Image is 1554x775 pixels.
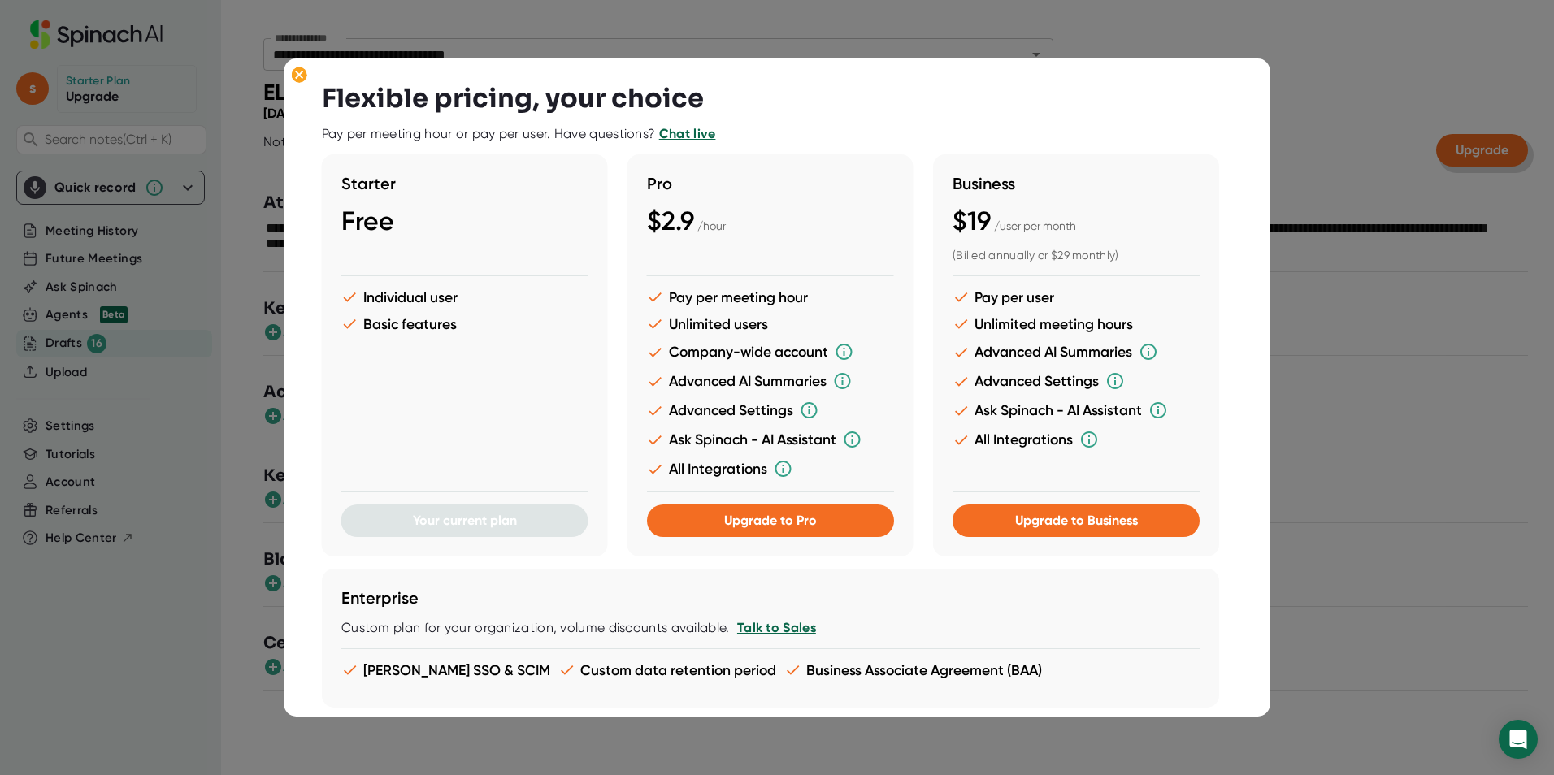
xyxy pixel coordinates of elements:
[953,504,1200,537] button: Upgrade to Business
[647,371,894,391] li: Advanced AI Summaries
[341,315,588,332] li: Basic features
[647,459,894,478] li: All Integrations
[341,620,1200,636] div: Custom plan for your organization, volume discounts available.
[322,126,716,142] div: Pay per meeting hour or pay per user. Have questions?
[647,342,894,362] li: Company-wide account
[953,400,1200,420] li: Ask Spinach - AI Assistant
[647,288,894,305] li: Pay per meeting hour
[341,588,1200,608] h3: Enterprise
[341,174,588,193] h3: Starter
[697,219,726,232] span: / hour
[953,315,1200,332] li: Unlimited meeting hours
[647,174,894,193] h3: Pro
[953,430,1200,449] li: All Integrations
[647,315,894,332] li: Unlimited users
[953,206,991,236] span: $19
[659,126,716,141] a: Chat live
[647,504,894,537] button: Upgrade to Pro
[341,206,394,236] span: Free
[953,249,1200,263] div: (Billed annually or $29 monthly)
[953,174,1200,193] h3: Business
[994,219,1076,232] span: / user per month
[341,288,588,305] li: Individual user
[953,371,1200,391] li: Advanced Settings
[784,661,1042,678] li: Business Associate Agreement (BAA)
[1014,513,1137,528] span: Upgrade to Business
[647,430,894,449] li: Ask Spinach - AI Assistant
[341,504,588,537] button: Your current plan
[736,620,815,635] a: Talk to Sales
[647,400,894,420] li: Advanced Settings
[953,288,1200,305] li: Pay per user
[558,661,776,678] li: Custom data retention period
[341,661,550,678] li: [PERSON_NAME] SSO & SCIM
[413,513,517,528] span: Your current plan
[322,83,704,114] h3: Flexible pricing, your choice
[953,342,1200,362] li: Advanced AI Summaries
[647,206,694,236] span: $2.9
[724,513,817,528] span: Upgrade to Pro
[1499,720,1538,759] div: Open Intercom Messenger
